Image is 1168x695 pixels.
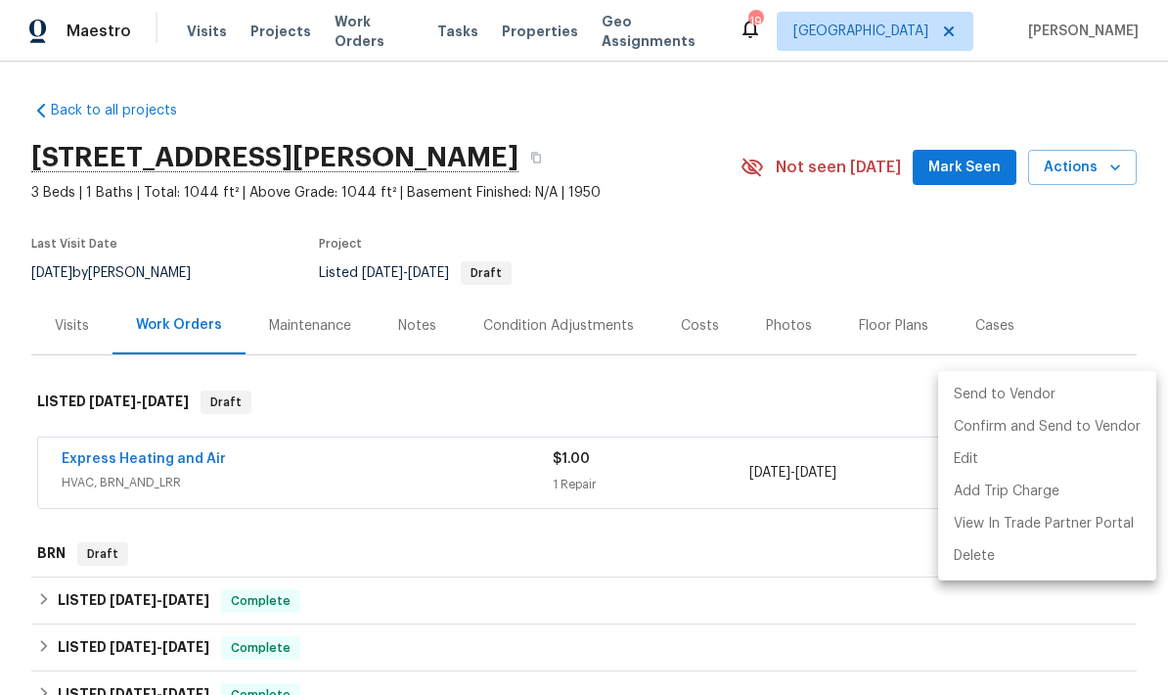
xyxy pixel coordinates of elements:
li: Delete [938,540,1156,573]
li: Edit [938,443,1156,476]
li: View In Trade Partner Portal [938,508,1156,540]
li: Confirm and Send to Vendor [938,411,1156,443]
li: Add Trip Charge [938,476,1156,508]
li: Send to Vendor [938,379,1156,411]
